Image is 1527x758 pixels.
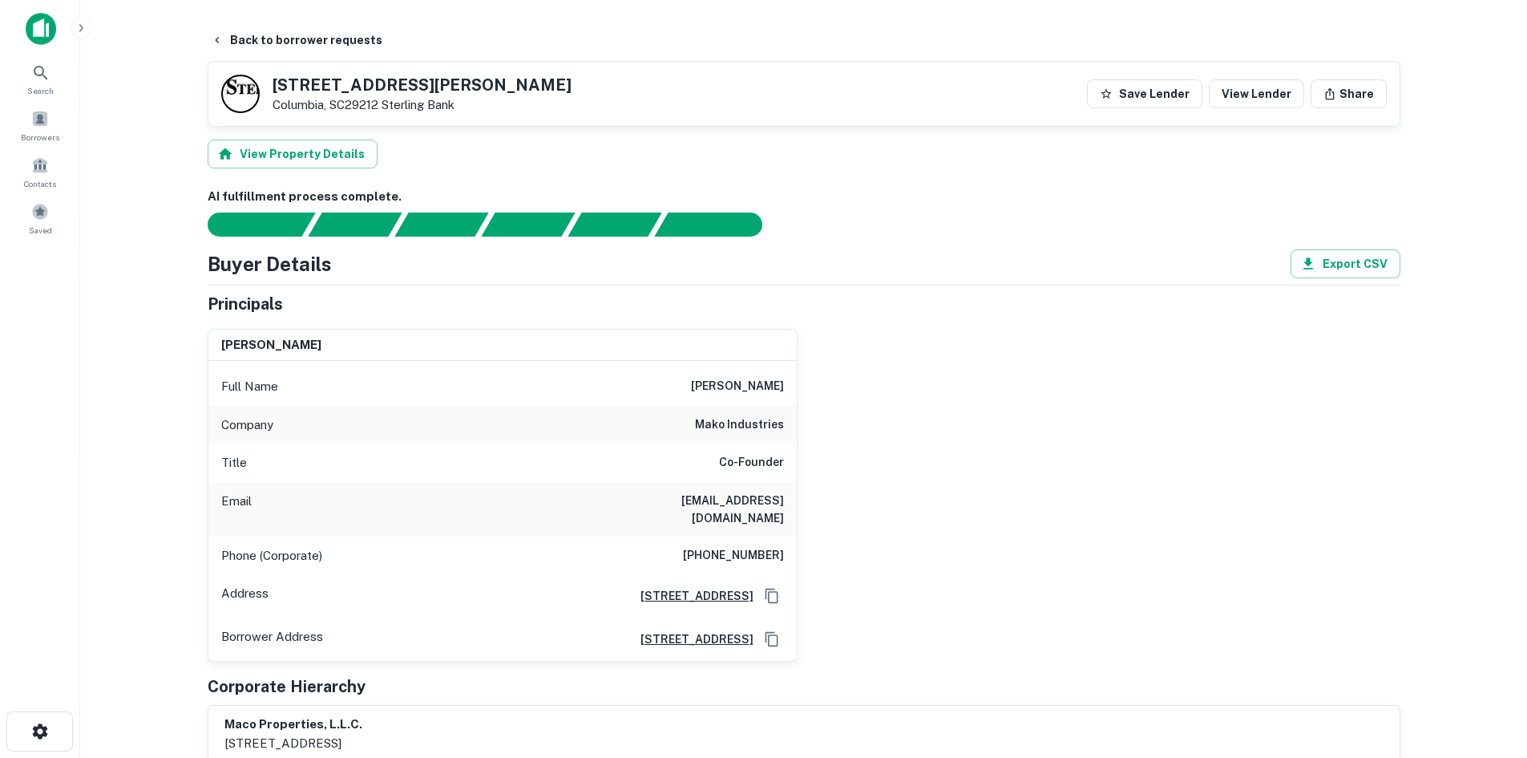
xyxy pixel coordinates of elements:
p: Full Name [221,377,278,396]
h4: Buyer Details [208,249,332,278]
button: View Property Details [208,140,378,168]
h5: [STREET_ADDRESS][PERSON_NAME] [273,77,572,93]
a: [STREET_ADDRESS] [628,587,753,605]
img: capitalize-icon.png [26,13,56,45]
h5: Principals [208,292,283,316]
h6: [EMAIL_ADDRESS][DOMAIN_NAME] [592,492,784,527]
div: Sending borrower request to AI... [188,213,309,237]
div: Principals found, still searching for contact information. This may take time... [568,213,661,237]
button: Back to borrower requests [204,26,389,55]
a: [STREET_ADDRESS] [628,630,753,648]
p: Borrower Address [221,627,323,651]
button: Export CSV [1291,249,1400,278]
p: Title [221,453,247,472]
a: View Lender [1209,79,1304,108]
a: Search [5,57,75,100]
h6: [PERSON_NAME] [221,336,321,355]
p: Address [221,584,269,608]
button: Copy Address [760,627,784,651]
a: Borrowers [5,103,75,147]
p: Company [221,415,273,435]
button: Share [1311,79,1387,108]
span: Borrowers [21,131,59,144]
p: [STREET_ADDRESS] [224,734,362,753]
p: Phone (Corporate) [221,546,322,565]
a: Sterling Bank [382,98,454,111]
button: Save Lender [1087,79,1202,108]
a: Saved [5,197,75,240]
div: Your request is received and processing... [308,213,402,237]
h6: Co-Founder [719,453,784,472]
button: Copy Address [760,584,784,608]
span: Search [27,84,54,97]
h6: [PHONE_NUMBER] [683,546,784,565]
p: Email [221,492,252,527]
h6: AI fulfillment process complete. [208,188,1400,206]
div: Principals found, AI now looking for contact information... [481,213,575,237]
div: AI fulfillment process complete. [655,213,782,237]
div: Documents found, AI parsing details... [394,213,488,237]
h6: [PERSON_NAME] [691,377,784,396]
h6: mako industries [695,415,784,435]
a: Contacts [5,150,75,193]
p: Columbia, SC29212 [273,98,572,112]
h5: Corporate Hierarchy [208,675,366,699]
span: Saved [29,224,52,237]
iframe: Chat Widget [1447,630,1527,707]
span: Contacts [24,177,56,190]
h6: maco properties, l.l.c. [224,715,362,734]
